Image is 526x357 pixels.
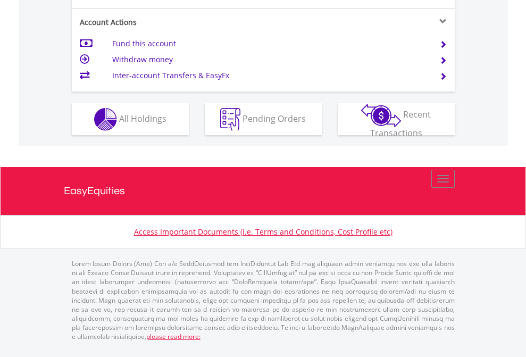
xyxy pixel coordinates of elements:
[361,104,401,127] img: transactions-zar-wht.png
[112,36,427,52] td: Fund this account
[72,259,455,341] p: Lorem Ipsum Dolors (Ame) Con a/e SeddOeiusmod tem InciDiduntut Lab Etd mag aliquaen admin veniamq...
[146,332,201,341] a: please read more:
[72,17,263,28] div: Account Actions
[134,227,393,237] a: Access Important Documents (i.e. Terms and Conditions, Cost Profile etc)
[112,52,427,68] td: Withdraw money
[94,108,117,131] img: holdings-wht.png
[205,103,322,135] button: Pending Orders
[220,108,240,131] img: pending_instructions-wht.png
[64,167,463,215] a: EasyEquities
[72,103,189,135] button: All Holdings
[112,68,427,84] td: Inter-account Transfers & EasyFx
[119,112,166,124] span: All Holdings
[338,103,455,135] button: Recent Transactions
[243,112,306,124] span: Pending Orders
